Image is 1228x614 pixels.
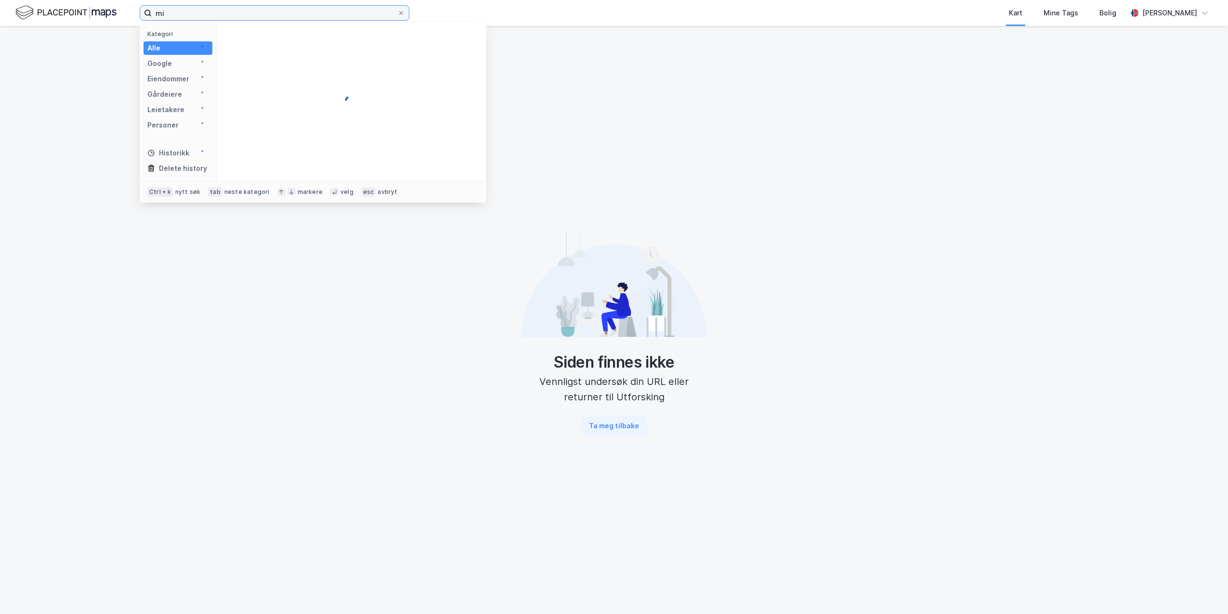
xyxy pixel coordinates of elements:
[147,147,189,159] div: Historikk
[147,89,182,100] div: Gårdeiere
[522,353,706,372] div: Siden finnes ikke
[15,4,117,21] img: logo.f888ab2527a4732fd821a326f86c7f29.svg
[147,42,160,54] div: Alle
[147,58,172,69] div: Google
[201,60,209,67] img: spinner.a6d8c91a73a9ac5275cf975e30b51cfb.svg
[522,374,706,405] div: Vennligst undersøk din URL eller returner til Utforsking
[1099,7,1116,19] div: Bolig
[581,416,647,435] button: Ta meg tilbake
[159,163,207,174] div: Delete history
[175,188,201,196] div: nytt søk
[201,44,209,52] img: spinner.a6d8c91a73a9ac5275cf975e30b51cfb.svg
[224,188,270,196] div: neste kategori
[1044,7,1078,19] div: Mine Tags
[298,188,323,196] div: markere
[340,188,353,196] div: velg
[147,73,189,85] div: Eiendommer
[147,187,173,197] div: Ctrl + k
[201,121,209,129] img: spinner.a6d8c91a73a9ac5275cf975e30b51cfb.svg
[208,187,222,197] div: tab
[201,75,209,83] img: spinner.a6d8c91a73a9ac5275cf975e30b51cfb.svg
[147,104,184,115] div: Leietakere
[361,187,376,197] div: esc
[344,94,359,110] img: spinner.a6d8c91a73a9ac5275cf975e30b51cfb.svg
[152,6,397,20] input: Søk på adresse, matrikkel, gårdeiere, leietakere eller personer
[201,106,209,114] img: spinner.a6d8c91a73a9ac5275cf975e30b51cfb.svg
[147,119,179,131] div: Personer
[1180,568,1228,614] iframe: Chat Widget
[378,188,397,196] div: avbryt
[201,90,209,98] img: spinner.a6d8c91a73a9ac5275cf975e30b51cfb.svg
[1009,7,1022,19] div: Kart
[147,30,212,38] div: Kategori
[1142,7,1197,19] div: [PERSON_NAME]
[201,149,209,157] img: spinner.a6d8c91a73a9ac5275cf975e30b51cfb.svg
